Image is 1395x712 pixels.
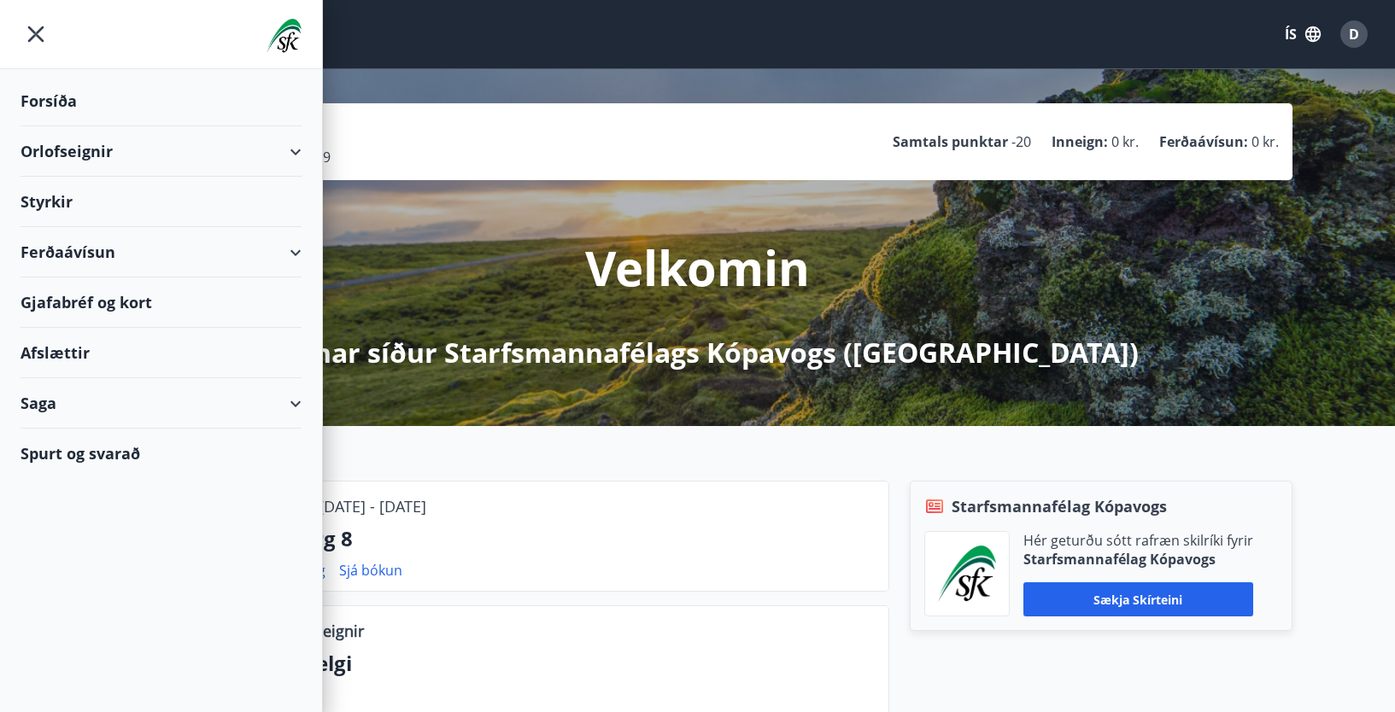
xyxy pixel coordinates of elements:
a: Sækja samning [229,561,325,580]
div: Saga [21,378,302,429]
div: Gjafabréf og kort [21,277,302,328]
p: [DATE] - [DATE] [319,495,426,517]
p: Hér geturðu sótt rafræn skilríki fyrir [1023,531,1253,550]
div: Forsíða [21,76,302,126]
p: Lausar orlofseignir [229,620,364,642]
p: á Mínar síður Starfsmannafélags Kópavogs ([GEOGRAPHIC_DATA]) [256,334,1139,371]
img: union_logo [267,19,302,53]
span: 0 kr. [1251,132,1279,151]
p: Næstu helgi [229,649,875,678]
button: menu [21,19,51,50]
p: Inneign : [1052,132,1108,151]
div: Ferðaávísun [21,227,302,277]
p: Samtals punktar [893,132,1008,151]
a: Sjá bókun [339,561,402,580]
span: D [1349,25,1359,44]
div: Spurt og svarað [21,429,302,478]
span: -20 [1011,132,1031,151]
p: Starfsmannafélag Kópavogs [1023,550,1253,569]
span: 0 kr. [1111,132,1139,151]
button: Sækja skírteini [1023,582,1253,616]
img: x5MjQkxwhnYn6YREZUTEa9Q4KsBUeQdWGts9Dj4O.png [938,546,996,602]
p: Arnarborg 8 [229,524,875,553]
div: Afslættir [21,328,302,378]
div: Orlofseignir [21,126,302,177]
p: Ferðaávísun : [1159,132,1248,151]
div: Styrkir [21,177,302,227]
p: Velkomin [585,235,810,300]
button: ÍS [1275,19,1330,50]
button: D [1333,14,1374,55]
span: Starfsmannafélag Kópavogs [952,495,1167,517]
